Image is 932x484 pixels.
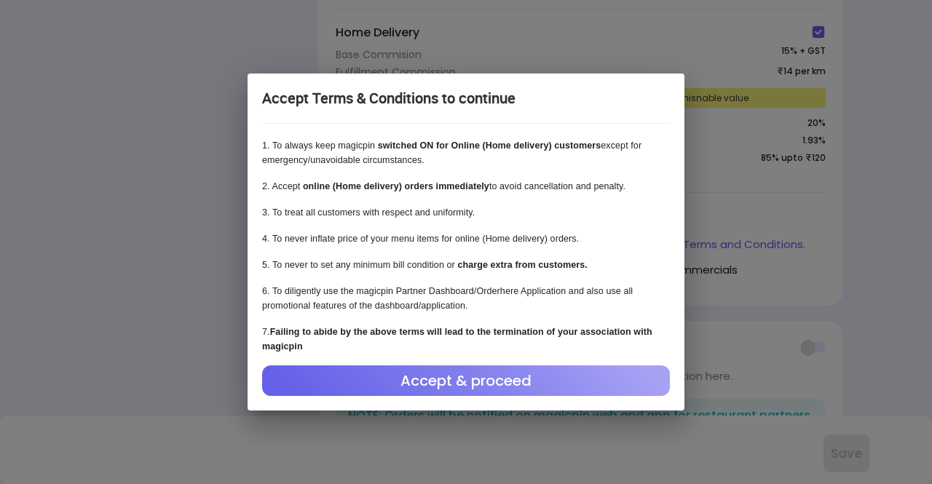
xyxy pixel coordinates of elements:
b: online (Home delivery) orders immediately [303,181,489,191]
div: Accept Terms & Conditions to continue [262,88,670,109]
p: 6 . To diligently use the magicpin Partner Dashboard/Orderhere Application and also use all promo... [262,284,670,313]
b: switched ON for Online (Home delivery) customers [378,140,601,151]
p: 3 . To treat all customers with respect and uniformity. [262,205,670,220]
div: Accept & proceed [262,365,670,396]
b: Failing to abide by the above terms will lead to the termination of your association with magicpin [262,327,652,352]
p: 2 . Accept to avoid cancellation and penalty. [262,179,670,194]
b: charge extra from customers. [457,260,587,270]
p: 4 . To never inflate price of your menu items for online (Home delivery) orders. [262,231,670,246]
p: 7 . [262,325,670,354]
p: 5 . To never to set any minimum bill condition or [262,258,670,272]
p: 1 . To always keep magicpin except for emergency/unavoidable circumstances. [262,138,670,167]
